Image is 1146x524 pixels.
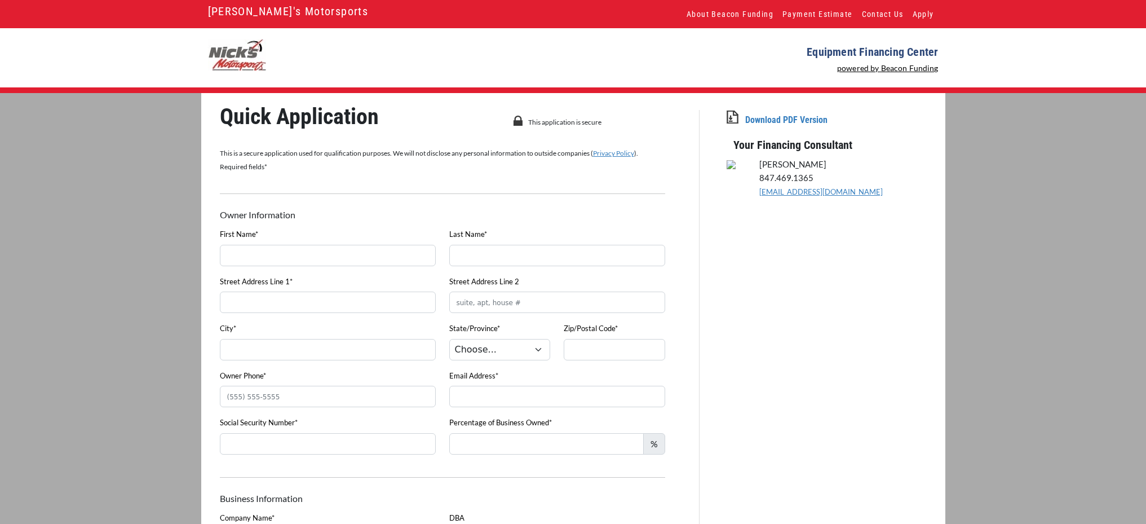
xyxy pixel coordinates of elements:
label: First Name* [220,229,258,240]
a: powered by Beacon Funding [837,63,939,73]
a: [EMAIL_ADDRESS][DOMAIN_NAME] [759,187,883,196]
p: Business Information [220,492,665,505]
a: [PERSON_NAME]'s Motorsports [208,2,369,21]
label: Percentage of Business Owned* [449,417,552,429]
p: Quick Application [220,110,474,124]
label: Last Name* [449,229,487,240]
p: Equipment Financing Center [580,45,939,59]
img: app-download.png [727,111,738,124]
a: Download PDF Version [745,115,828,125]
a: Privacy Policy [593,149,634,157]
p: [PERSON_NAME] [759,157,926,171]
label: Owner Phone* [220,371,266,382]
img: lock-icon.png [513,116,523,126]
img: nicks-logo.jpg [208,39,266,71]
p: Your Financing Consultant [727,127,952,152]
label: State/Province* [449,323,500,334]
label: Street Address Line 2 [449,276,519,288]
label: Company Name* [220,513,275,524]
span: % [643,433,665,455]
img: PD'Aquila.jpg [727,160,736,169]
p: This is a secure application used for qualification purposes. We will not disclose any personal i... [220,147,665,174]
label: Email Address* [449,371,498,382]
p: Owner Information [220,208,359,222]
label: Street Address Line 1* [220,276,293,288]
input: suite, apt, house # [449,292,665,313]
p: 847.469.1365 [759,171,926,184]
p: This application is secure [528,116,656,129]
label: City* [220,323,236,334]
input: (555) 555-5555 [220,386,436,407]
label: Social Security Number* [220,417,298,429]
label: DBA [449,513,464,524]
label: Zip/Postal Code* [564,323,618,334]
